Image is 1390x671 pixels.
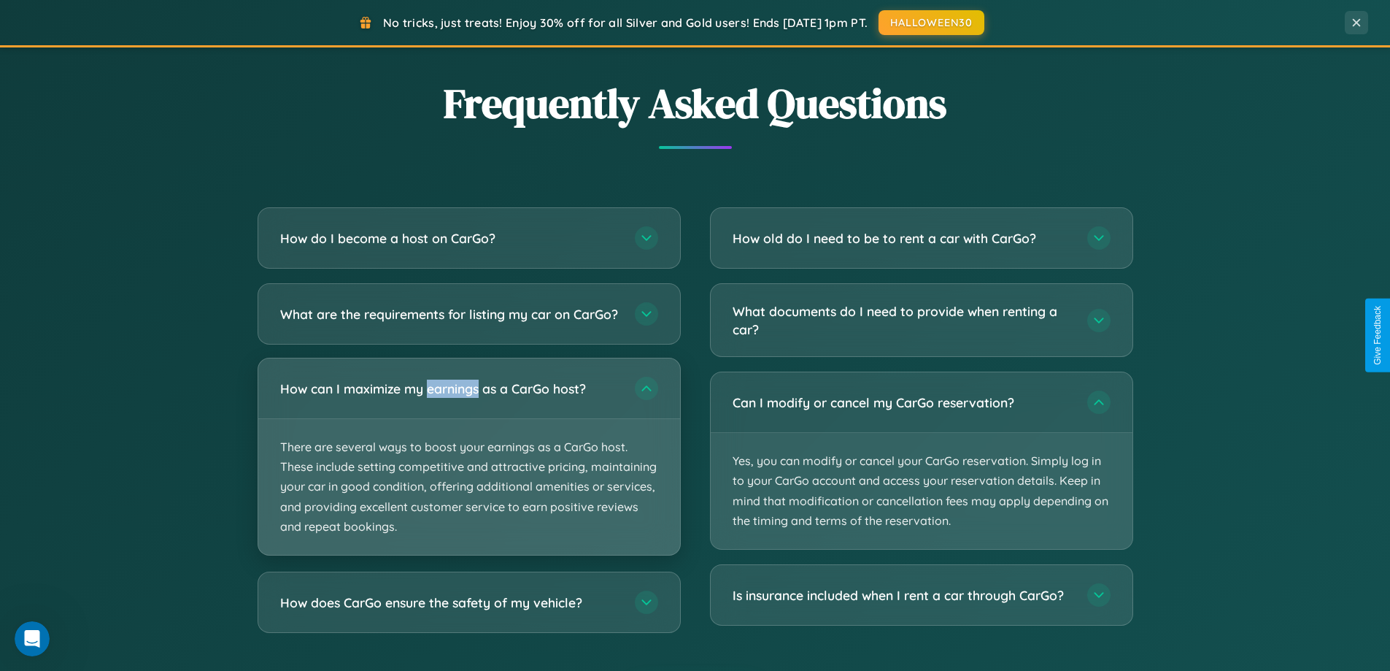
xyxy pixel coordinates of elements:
div: Give Feedback [1372,306,1383,365]
h3: How does CarGo ensure the safety of my vehicle? [280,594,620,612]
h3: How do I become a host on CarGo? [280,229,620,248]
span: No tricks, just treats! Enjoy 30% off for all Silver and Gold users! Ends [DATE] 1pm PT. [383,15,868,30]
h2: Frequently Asked Questions [258,75,1133,131]
button: HALLOWEEN30 [879,10,984,35]
h3: What are the requirements for listing my car on CarGo? [280,305,620,323]
h3: How old do I need to be to rent a car with CarGo? [733,229,1073,248]
h3: Can I modify or cancel my CarGo reservation? [733,394,1073,412]
p: Yes, you can modify or cancel your CarGo reservation. Simply log in to your CarGo account and acc... [711,433,1132,549]
h3: Is insurance included when I rent a car through CarGo? [733,586,1073,605]
h3: What documents do I need to provide when renting a car? [733,302,1073,338]
iframe: Intercom live chat [15,621,50,656]
h3: How can I maximize my earnings as a CarGo host? [280,380,620,398]
p: There are several ways to boost your earnings as a CarGo host. These include setting competitive ... [258,419,680,555]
